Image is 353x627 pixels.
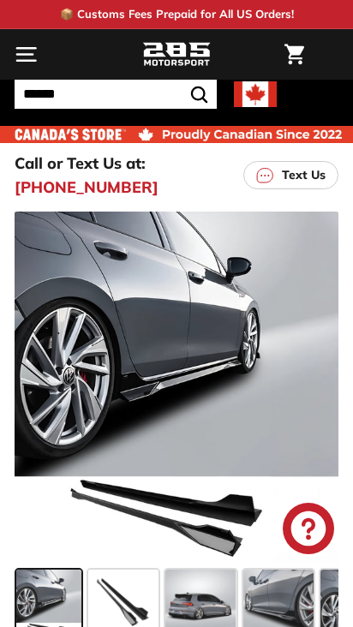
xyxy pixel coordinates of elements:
[278,503,339,558] inbox-online-store-chat: Shopify online store chat
[15,152,146,175] p: Call or Text Us at:
[15,80,217,109] input: Search
[276,30,313,79] a: Cart
[282,166,326,184] p: Text Us
[142,40,211,69] img: Logo_285_Motorsport_areodynamics_components
[60,6,294,23] p: 📦 Customs Fees Prepaid for All US Orders!
[243,161,338,189] a: Text Us
[15,176,159,199] a: [PHONE_NUMBER]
